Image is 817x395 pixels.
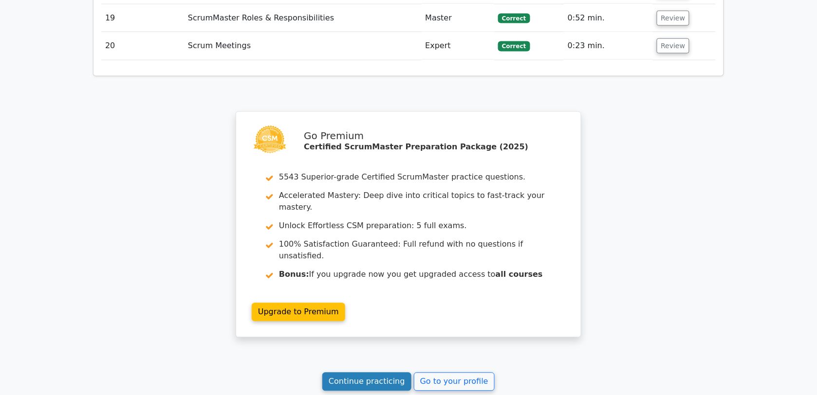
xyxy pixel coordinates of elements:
td: 19 [101,4,184,32]
button: Review [657,38,690,54]
td: 20 [101,32,184,60]
td: Master [422,4,495,32]
a: Continue practicing [322,373,411,391]
button: Review [657,11,690,26]
a: Go to your profile [414,373,495,391]
td: Expert [422,32,495,60]
td: ScrumMaster Roles & Responsibilities [184,4,422,32]
span: Correct [498,41,530,51]
a: Upgrade to Premium [252,303,345,322]
td: 0:23 min. [564,32,652,60]
td: 0:52 min. [564,4,652,32]
td: Scrum Meetings [184,32,422,60]
span: Correct [498,14,530,23]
